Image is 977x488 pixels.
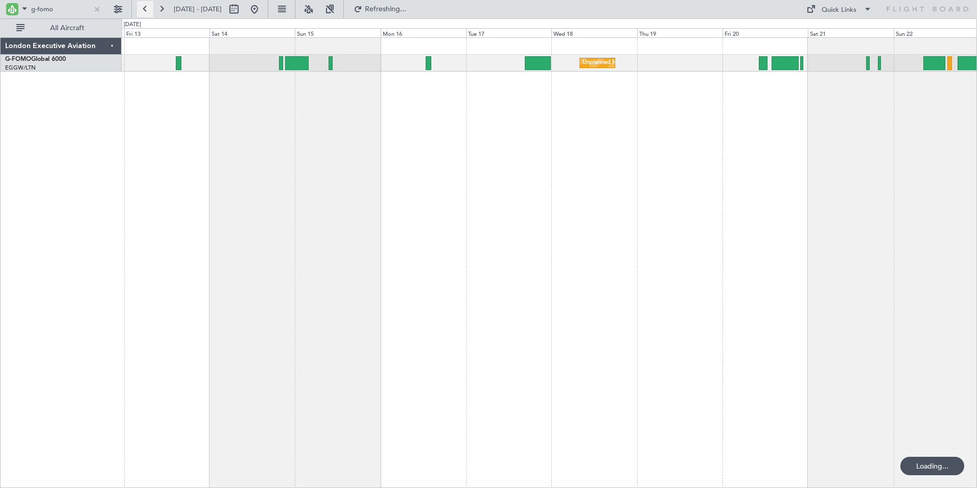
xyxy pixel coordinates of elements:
div: Sun 15 [295,28,380,37]
div: Loading... [900,457,964,475]
div: Thu 19 [637,28,723,37]
div: [DATE] [124,20,141,29]
button: Quick Links [801,1,877,17]
input: A/C (Reg. or Type) [31,2,90,17]
div: Sat 21 [808,28,893,37]
button: Refreshing... [349,1,410,17]
div: Tue 17 [466,28,551,37]
div: Wed 18 [551,28,637,37]
button: All Aircraft [11,20,111,36]
div: Unplanned Maint [GEOGRAPHIC_DATA] ([GEOGRAPHIC_DATA]) [583,55,751,71]
span: Refreshing... [364,6,407,13]
span: G-FOMO [5,56,31,62]
div: Quick Links [822,5,856,15]
span: All Aircraft [27,25,108,32]
div: Mon 16 [381,28,466,37]
div: Fri 13 [124,28,210,37]
div: Fri 20 [723,28,808,37]
div: Sat 14 [210,28,295,37]
span: [DATE] - [DATE] [174,5,222,14]
a: EGGW/LTN [5,64,36,72]
a: G-FOMOGlobal 6000 [5,56,66,62]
